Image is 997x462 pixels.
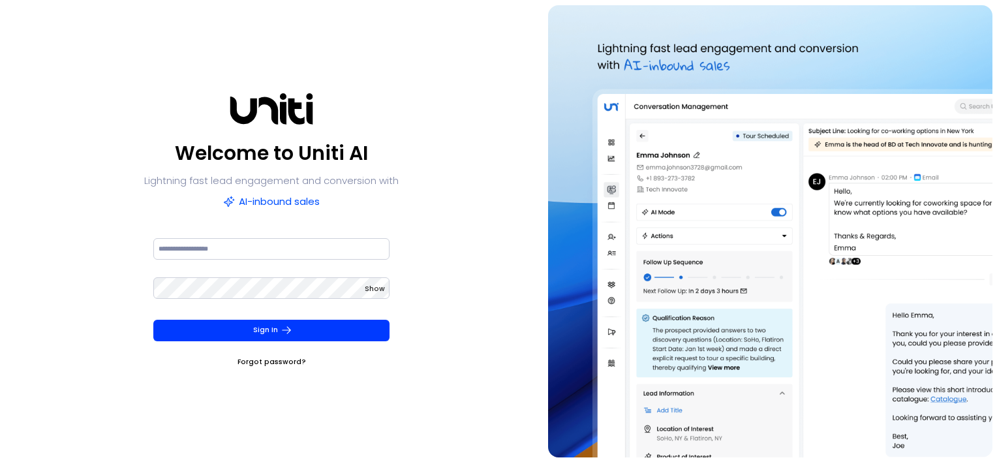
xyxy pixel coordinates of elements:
[175,138,368,169] p: Welcome to Uniti AI
[153,320,390,341] button: Sign In
[238,356,306,369] a: Forgot password?
[223,192,320,211] p: AI-inbound sales
[548,5,992,457] img: auth-hero.png
[365,284,385,294] span: Show
[144,172,399,190] p: Lightning fast lead engagement and conversion with
[365,283,385,296] button: Show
